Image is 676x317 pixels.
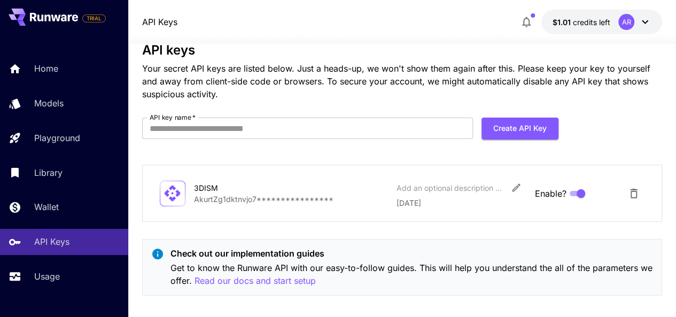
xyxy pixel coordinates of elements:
nav: breadcrumb [142,16,177,28]
div: Add an optional description or comment [397,182,503,194]
p: Usage [34,270,60,283]
a: API Keys [142,16,177,28]
div: 3DISM [194,182,301,194]
p: Models [34,97,64,110]
span: credits left [572,18,610,27]
div: AR [618,14,634,30]
button: Edit [507,178,526,197]
p: Get to know the Runware API with our easy-to-follow guides. This will help you understand the all... [170,261,654,288]
p: Library [34,166,63,179]
button: Create API Key [481,118,558,140]
span: Enable? [534,187,566,200]
button: Read our docs and start setup [195,274,316,288]
p: Check out our implementation guides [170,247,654,260]
label: API key name [150,113,196,122]
span: Add your payment card to enable full platform functionality. [82,12,106,25]
p: Playground [34,132,80,144]
h3: API keys [142,43,663,58]
button: $1.0105AR [541,10,662,34]
div: $1.0105 [552,17,610,28]
p: API Keys [34,235,69,248]
p: [DATE] [397,197,526,208]
button: Delete API Key [623,183,644,204]
p: Wallet [34,200,59,213]
span: $1.01 [552,18,572,27]
p: Your secret API keys are listed below. Just a heads-up, we won't show them again after this. Plea... [142,62,663,100]
p: Home [34,62,58,75]
span: TRIAL [83,14,105,22]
